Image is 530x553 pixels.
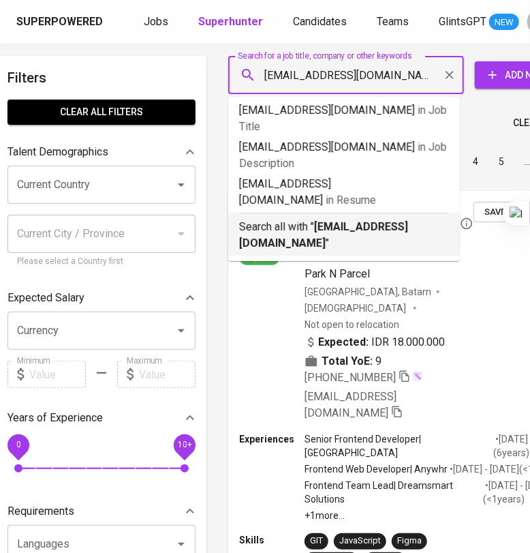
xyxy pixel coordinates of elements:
button: Go to page 4 [465,151,486,173]
b: Superhunter [198,15,263,28]
div: Superpowered [16,14,103,30]
button: Open [172,175,191,194]
div: Years of Experience [7,404,196,432]
p: Frontend Team Lead | Dreamsmart Solutions [305,479,483,506]
a: Jobs [144,14,171,31]
p: Not open to relocation [305,318,399,331]
p: Please select a Country first [17,255,186,269]
div: Requirements [7,498,196,525]
p: Requirements [7,503,74,520]
div: Talent Demographics [7,138,196,166]
button: Open [172,321,191,340]
p: Search all with " " [239,219,449,252]
span: Teams [377,15,409,28]
p: [EMAIL_ADDRESS][DOMAIN_NAME] [239,176,449,209]
a: Superhunter [198,14,266,31]
p: [EMAIL_ADDRESS][DOMAIN_NAME] [239,102,449,135]
span: in Resume [326,194,376,207]
span: 0 [16,440,20,450]
div: JavaScript [339,535,381,548]
span: 9 [375,353,381,370]
h6: Filters [7,67,196,89]
div: IDR 18.000.000 [305,334,445,350]
span: Jobs [144,15,168,28]
a: Superpowered [16,14,106,30]
span: 10+ [177,440,191,450]
div: [GEOGRAPHIC_DATA], Batam [305,285,431,299]
div: Figma [397,535,422,548]
b: Expected: [318,334,369,350]
a: Teams [377,14,411,31]
span: [DEMOGRAPHIC_DATA] [305,301,408,315]
div: Expected Salary [7,284,196,312]
span: GlintsGPT [439,15,486,28]
b: [EMAIL_ADDRESS][DOMAIN_NAME] [239,220,408,250]
img: magic_wand.svg [412,371,423,382]
button: Go to page 5 [490,151,512,173]
p: [EMAIL_ADDRESS][DOMAIN_NAME] [239,139,449,172]
p: Expected Salary [7,290,84,306]
span: [PHONE_NUMBER] [305,371,396,384]
p: Talent Demographics [7,144,108,160]
span: [EMAIL_ADDRESS][DOMAIN_NAME] [305,390,396,419]
p: Senior Frontend Developer | [GEOGRAPHIC_DATA] [305,432,493,460]
a: GlintsGPT NEW [439,14,519,31]
input: Value [29,361,86,388]
button: Clear All filters [7,100,196,125]
button: Clear [440,65,459,85]
p: Frontend Web Developer | Anywhr [305,462,448,476]
span: NEW [489,16,519,29]
svg: By Batam recruiter [460,217,473,230]
span: Park N Parcel [305,267,370,280]
span: Candidates [293,15,347,28]
div: GIT [310,535,323,548]
button: Save [473,202,517,223]
input: Value [139,361,196,388]
span: Save [480,205,510,220]
a: Candidates [293,14,349,31]
b: Total YoE: [322,353,373,370]
p: Experiences [239,432,305,446]
p: Years of Experience [7,410,103,426]
span: Clear All filters [18,104,185,121]
p: Skills [239,533,305,547]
